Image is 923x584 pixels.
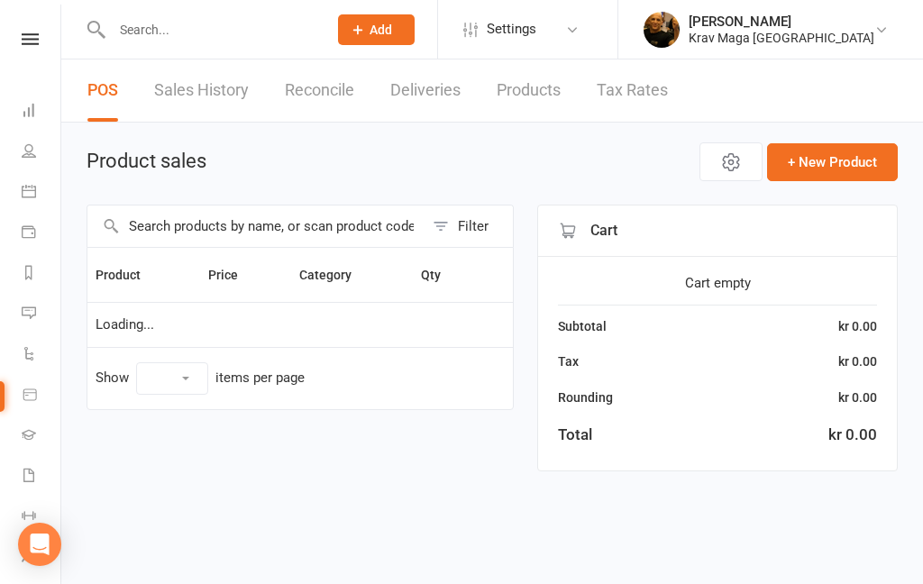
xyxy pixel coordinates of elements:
[597,59,668,122] a: Tax Rates
[558,351,579,371] div: Tax
[370,23,392,37] span: Add
[458,215,489,237] div: Filter
[390,59,461,122] a: Deliveries
[828,423,877,447] div: kr 0.00
[424,205,513,247] button: Filter
[22,132,62,173] a: People
[299,268,371,282] span: Category
[497,59,561,122] a: Products
[644,12,680,48] img: thumb_image1537003722.png
[838,351,877,371] div: kr 0.00
[208,264,258,286] button: Price
[22,214,62,254] a: Payments
[421,268,461,282] span: Qty
[154,59,249,122] a: Sales History
[87,302,513,347] td: Loading...
[22,254,62,295] a: Reports
[538,205,897,257] div: Cart
[22,376,62,416] a: Product Sales
[689,14,874,30] div: [PERSON_NAME]
[96,268,160,282] span: Product
[838,388,877,407] div: kr 0.00
[87,151,206,172] h1: Product sales
[421,264,461,286] button: Qty
[487,9,536,50] span: Settings
[558,316,607,336] div: Subtotal
[215,370,305,386] div: items per page
[96,264,160,286] button: Product
[106,17,315,42] input: Search...
[22,92,62,132] a: Dashboard
[87,59,118,122] a: POS
[338,14,415,45] button: Add
[96,362,305,395] div: Show
[838,316,877,336] div: kr 0.00
[87,205,424,247] input: Search products by name, or scan product code
[22,173,62,214] a: Calendar
[689,30,874,46] div: Krav Maga [GEOGRAPHIC_DATA]
[558,423,592,447] div: Total
[299,264,371,286] button: Category
[767,143,898,181] button: + New Product
[18,523,61,566] div: Open Intercom Messenger
[208,268,258,282] span: Price
[558,272,877,294] div: Cart empty
[285,59,354,122] a: Reconcile
[558,388,613,407] div: Rounding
